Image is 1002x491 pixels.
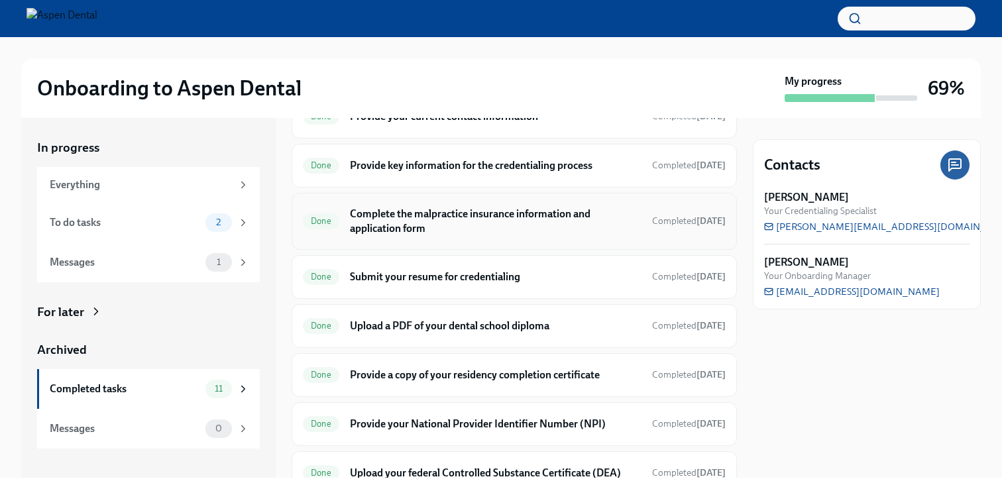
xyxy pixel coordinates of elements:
strong: [DATE] [696,467,726,478]
strong: [DATE] [696,215,726,227]
a: To do tasks2 [37,203,260,243]
a: Messages0 [37,409,260,449]
span: Done [303,160,339,170]
a: DoneProvide key information for the credentialing processCompleted[DATE] [303,155,726,176]
span: August 13th, 2025 11:57 [652,270,726,283]
strong: [PERSON_NAME] [764,255,849,270]
h6: Complete the malpractice insurance information and application form [350,207,641,236]
strong: [DATE] [696,369,726,380]
a: DoneSubmit your resume for credentialingCompleted[DATE] [303,266,726,288]
span: Completed [652,369,726,380]
span: August 12th, 2025 15:01 [652,319,726,332]
span: Done [303,419,339,429]
span: Done [303,216,339,226]
span: Completed [652,215,726,227]
strong: [DATE] [696,160,726,171]
span: 0 [207,423,230,433]
img: Aspen Dental [27,8,97,29]
span: Completed [652,271,726,282]
span: Done [303,272,339,282]
h6: Provide key information for the credentialing process [350,158,641,173]
div: Completed tasks [50,382,200,396]
div: For later [37,303,84,321]
a: DoneUpload your federal Controlled Substance Certificate (DEA)Completed[DATE] [303,463,726,484]
strong: My progress [785,74,842,89]
a: For later [37,303,260,321]
a: DoneComplete the malpractice insurance information and application formCompleted[DATE] [303,204,726,239]
span: August 12th, 2025 15:20 [652,466,726,479]
span: August 12th, 2025 15:02 [652,417,726,430]
h2: Onboarding to Aspen Dental [37,75,302,101]
h3: 69% [928,76,965,100]
a: [EMAIL_ADDRESS][DOMAIN_NAME] [764,285,940,298]
span: Done [303,370,339,380]
span: Your Onboarding Manager [764,270,871,282]
a: DoneUpload a PDF of your dental school diplomaCompleted[DATE] [303,315,726,337]
h6: Upload your federal Controlled Substance Certificate (DEA) [350,466,641,480]
a: DoneProvide a copy of your residency completion certificateCompleted[DATE] [303,364,726,386]
span: Completed [652,418,726,429]
strong: [DATE] [696,320,726,331]
span: Your Credentialing Specialist [764,205,877,217]
div: Messages [50,421,200,436]
h6: Submit your resume for credentialing [350,270,641,284]
span: August 9th, 2025 09:47 [652,159,726,172]
span: Completed [652,320,726,331]
h6: Upload a PDF of your dental school diploma [350,319,641,333]
a: Completed tasks11 [37,369,260,409]
strong: [DATE] [696,418,726,429]
a: Archived [37,341,260,358]
strong: [DATE] [696,271,726,282]
a: In progress [37,139,260,156]
div: Messages [50,255,200,270]
span: 1 [209,257,229,267]
span: Completed [652,467,726,478]
span: 11 [207,384,231,394]
div: To do tasks [50,215,200,230]
a: Everything [37,167,260,203]
a: DoneProvide your National Provider Identifier Number (NPI)Completed[DATE] [303,413,726,435]
h4: Contacts [764,155,820,175]
div: Everything [50,178,232,192]
span: Done [303,321,339,331]
h6: Provide a copy of your residency completion certificate [350,368,641,382]
span: Done [303,468,339,478]
span: August 12th, 2025 15:38 [652,368,726,381]
a: Messages1 [37,243,260,282]
strong: [PERSON_NAME] [764,190,849,205]
span: Completed [652,160,726,171]
span: 2 [208,217,229,227]
h6: Provide your National Provider Identifier Number (NPI) [350,417,641,431]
